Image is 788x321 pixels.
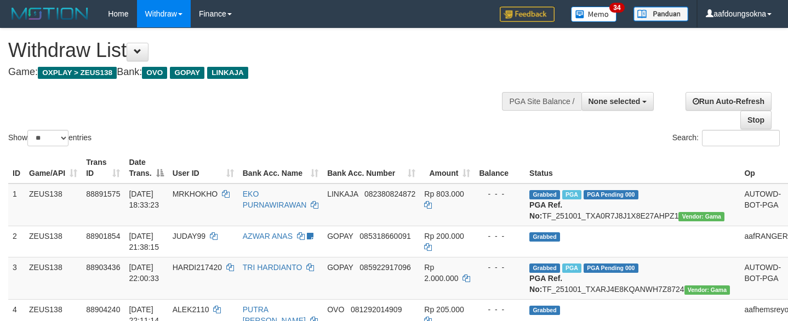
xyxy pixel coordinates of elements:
b: PGA Ref. No: [529,274,562,294]
span: LINKAJA [327,190,358,198]
span: Grabbed [529,190,560,199]
img: Feedback.jpg [500,7,555,22]
span: Copy 085922917096 to clipboard [359,263,410,272]
label: Show entries [8,130,92,146]
th: Bank Acc. Number: activate to sort column ascending [323,152,420,184]
span: Grabbed [529,232,560,242]
th: Date Trans.: activate to sort column descending [124,152,168,184]
span: [DATE] 22:00:33 [129,263,159,283]
th: Bank Acc. Name: activate to sort column ascending [238,152,323,184]
span: MRKHOKHO [173,190,218,198]
span: 88901854 [86,232,120,240]
th: Game/API: activate to sort column ascending [25,152,82,184]
div: - - - [479,231,521,242]
td: 2 [8,226,25,257]
span: GOPAY [327,263,353,272]
span: Copy 085318660091 to clipboard [359,232,410,240]
b: PGA Ref. No: [529,200,562,220]
td: TF_251001_TXA0R7J8J1X8E27AHPZ1 [525,184,740,226]
td: 3 [8,257,25,299]
span: Vendor URL: https://trx31.1velocity.biz [684,285,730,295]
span: Marked by aafpengsreynich [562,190,581,199]
span: 88904240 [86,305,120,314]
a: EKO PURNAWIRAWAN [243,190,307,209]
span: OVO [142,67,167,79]
td: ZEUS138 [25,184,82,226]
span: Rp 803.000 [424,190,464,198]
th: Status [525,152,740,184]
button: None selected [581,92,654,111]
span: [DATE] 21:38:15 [129,232,159,251]
span: Copy 082380824872 to clipboard [364,190,415,198]
span: Rp 2.000.000 [424,263,458,283]
span: Copy 081292014909 to clipboard [351,305,402,314]
a: TRI HARDIANTO [243,263,302,272]
img: Button%20Memo.svg [571,7,617,22]
span: JUDAY99 [173,232,205,240]
span: PGA Pending [584,263,638,273]
span: 88891575 [86,190,120,198]
span: GOPAY [327,232,353,240]
span: OVO [327,305,344,314]
span: PGA Pending [584,190,638,199]
a: Stop [740,111,772,129]
span: 88903436 [86,263,120,272]
span: Marked by aafsreyleap [562,263,581,273]
span: [DATE] 18:33:23 [129,190,159,209]
th: Balance [475,152,525,184]
input: Search: [702,130,780,146]
div: - - - [479,188,521,199]
td: ZEUS138 [25,226,82,257]
span: Vendor URL: https://trx31.1velocity.biz [678,212,724,221]
th: Trans ID: activate to sort column ascending [82,152,124,184]
span: HARDI217420 [173,263,222,272]
a: Run Auto-Refresh [686,92,772,111]
th: Amount: activate to sort column ascending [420,152,475,184]
span: Grabbed [529,263,560,273]
span: 34 [609,3,624,13]
a: AZWAR ANAS [243,232,293,240]
th: ID [8,152,25,184]
span: GOPAY [170,67,204,79]
h1: Withdraw List [8,39,515,61]
span: OXPLAY > ZEUS138 [38,67,117,79]
td: ZEUS138 [25,257,82,299]
img: panduan.png [633,7,688,21]
select: Showentries [27,130,68,146]
span: Grabbed [529,306,560,315]
td: TF_251001_TXARJ4E8KQANWH7Z8724 [525,257,740,299]
div: - - - [479,304,521,315]
div: - - - [479,262,521,273]
h4: Game: Bank: [8,67,515,78]
th: User ID: activate to sort column ascending [168,152,238,184]
span: LINKAJA [207,67,248,79]
label: Search: [672,130,780,146]
img: MOTION_logo.png [8,5,92,22]
span: None selected [589,97,641,106]
td: 1 [8,184,25,226]
span: Rp 205.000 [424,305,464,314]
span: Rp 200.000 [424,232,464,240]
div: PGA Site Balance / [502,92,581,111]
span: ALEK2110 [173,305,209,314]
